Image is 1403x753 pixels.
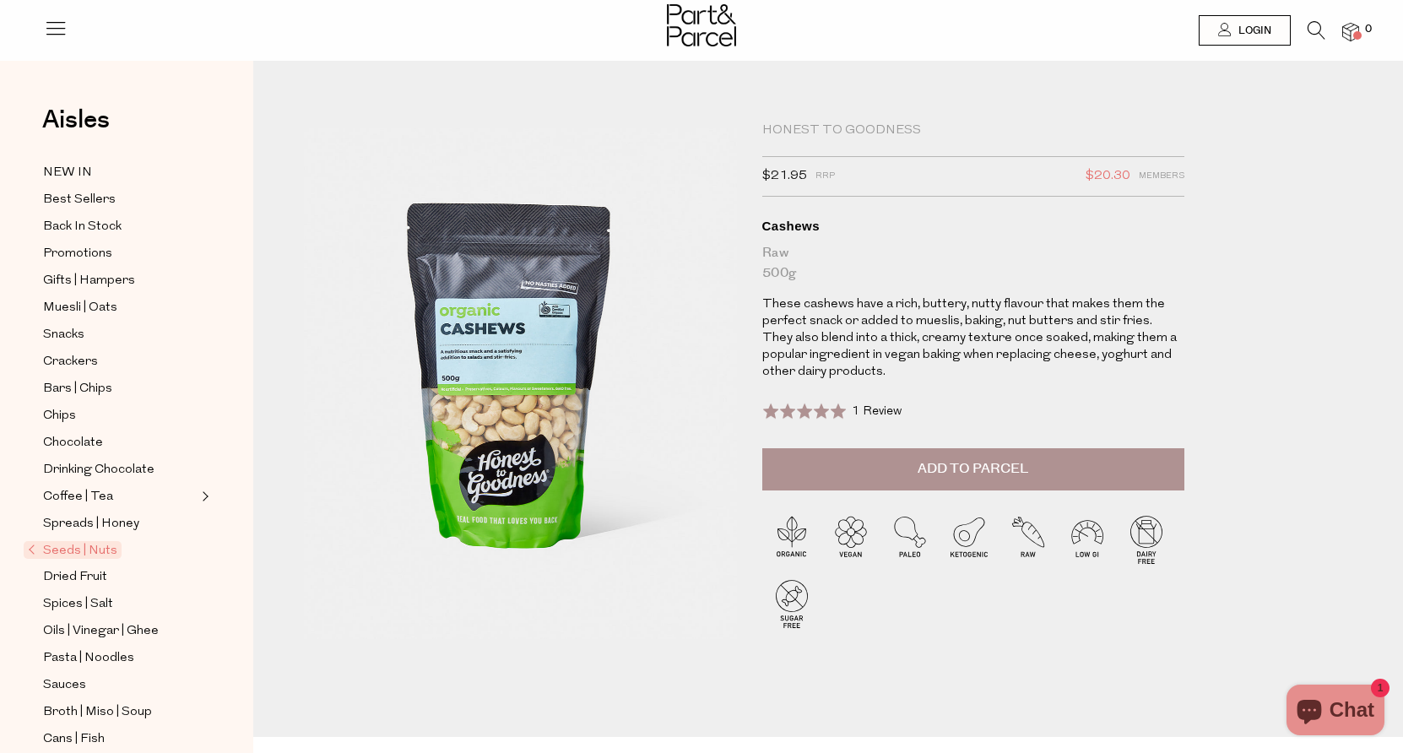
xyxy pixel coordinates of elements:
div: Cashews [762,218,1184,235]
span: Seeds | Nuts [24,541,122,559]
a: Broth | Miso | Soup [43,702,197,723]
span: Best Sellers [43,190,116,210]
button: Add to Parcel [762,448,1184,490]
a: Aisles [42,107,110,149]
span: Aisles [42,101,110,138]
a: Spreads | Honey [43,513,197,534]
a: NEW IN [43,162,197,183]
img: P_P-ICONS-Live_Bec_V11_Vegan.svg [821,510,880,569]
a: Spices | Salt [43,593,197,615]
span: Chips [43,406,76,426]
img: P_P-ICONS-Live_Bec_V11_Paleo.svg [880,510,940,569]
a: Crackers [43,351,197,372]
span: 1 Review [852,405,902,418]
p: These cashews have a rich, buttery, nutty flavour that makes them the perfect snack or added to m... [762,296,1184,381]
a: Dried Fruit [43,566,197,588]
a: Oils | Vinegar | Ghee [43,620,197,642]
span: Crackers [43,352,98,372]
span: Oils | Vinegar | Ghee [43,621,159,642]
inbox-online-store-chat: Shopify online store chat [1281,685,1389,739]
a: Pasta | Noodles [43,647,197,669]
a: Back In Stock [43,216,197,237]
span: Snacks [43,325,84,345]
img: P_P-ICONS-Live_Bec_V11_Dairy_Free.svg [1117,510,1176,569]
a: Promotions [43,243,197,264]
span: Coffee | Tea [43,487,113,507]
a: Snacks [43,324,197,345]
span: Members [1139,165,1184,187]
a: Seeds | Nuts [28,540,197,561]
span: Sauces [43,675,86,696]
img: P_P-ICONS-Live_Bec_V11_Sugar_Free.svg [762,574,821,633]
span: Chocolate [43,433,103,453]
span: $21.95 [762,165,807,187]
a: Cans | Fish [43,729,197,750]
a: Coffee | Tea [43,486,197,507]
span: RRP [815,165,835,187]
a: Chips [43,405,197,426]
a: Gifts | Hampers [43,270,197,291]
a: 0 [1342,23,1359,41]
span: Bars | Chips [43,379,112,399]
span: Promotions [43,244,112,264]
a: Bars | Chips [43,378,197,399]
span: Spices | Salt [43,594,113,615]
a: Muesli | Oats [43,297,197,318]
a: Login [1199,15,1291,46]
img: P_P-ICONS-Live_Bec_V11_Low_Gi.svg [1058,510,1117,569]
span: Back In Stock [43,217,122,237]
span: Drinking Chocolate [43,460,154,480]
img: P_P-ICONS-Live_Bec_V11_Raw.svg [999,510,1058,569]
img: P_P-ICONS-Live_Bec_V11_Organic.svg [762,510,821,569]
span: 0 [1361,22,1376,37]
span: Spreads | Honey [43,514,139,534]
button: Expand/Collapse Coffee | Tea [198,486,209,507]
a: Sauces [43,674,197,696]
img: Part&Parcel [667,4,736,46]
span: Gifts | Hampers [43,271,135,291]
div: Raw 500g [762,243,1184,284]
span: NEW IN [43,163,92,183]
span: Broth | Miso | Soup [43,702,152,723]
span: Login [1234,24,1271,38]
span: Cans | Fish [43,729,105,750]
span: Muesli | Oats [43,298,117,318]
a: Best Sellers [43,189,197,210]
img: P_P-ICONS-Live_Bec_V11_Ketogenic.svg [940,510,999,569]
a: Chocolate [43,432,197,453]
span: Pasta | Noodles [43,648,134,669]
a: Drinking Chocolate [43,459,197,480]
span: Add to Parcel [918,459,1028,479]
span: $20.30 [1086,165,1130,187]
img: Cashews [304,128,737,639]
div: Honest to Goodness [762,122,1184,139]
span: Dried Fruit [43,567,107,588]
